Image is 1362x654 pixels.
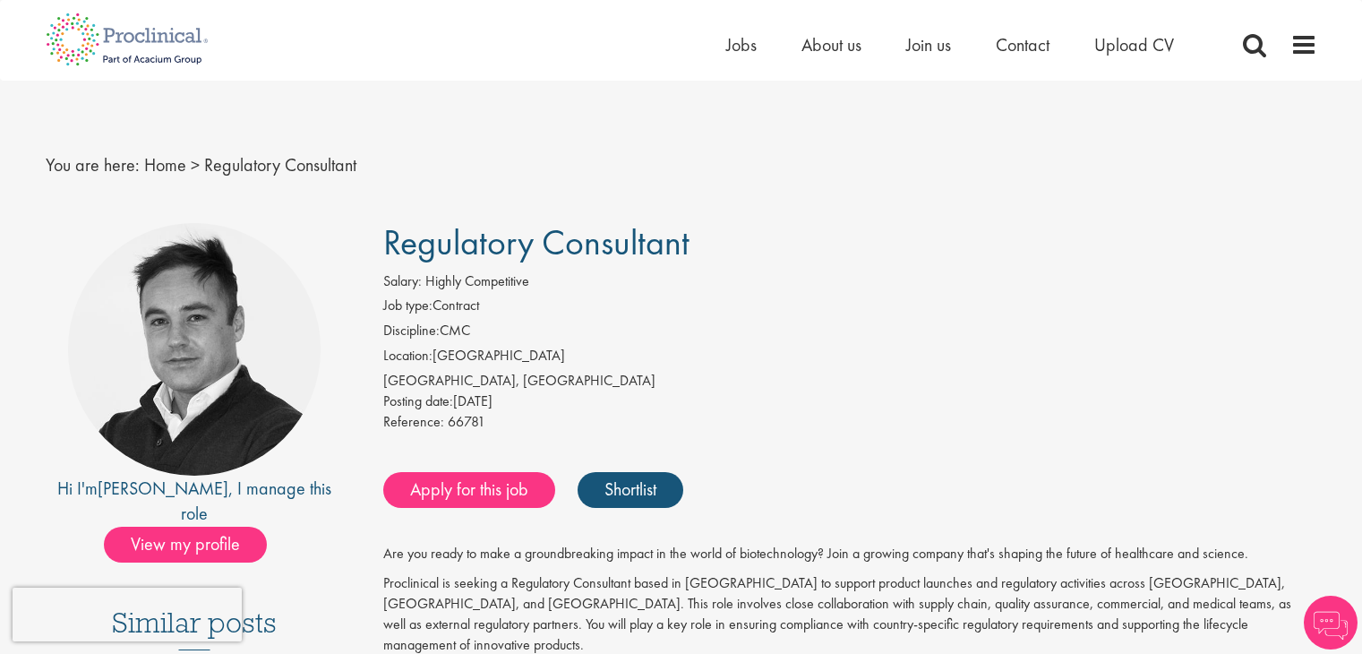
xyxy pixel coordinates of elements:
a: Apply for this job [383,472,555,508]
a: View my profile [104,530,285,554]
span: Regulatory Consultant [204,153,356,176]
span: > [191,153,200,176]
img: imeage of recruiter Peter Duvall [68,223,321,476]
div: Hi I'm , I manage this role [46,476,344,527]
label: Reference: [383,412,444,433]
span: 66781 [448,412,485,431]
a: [PERSON_NAME] [98,477,228,500]
a: Upload CV [1094,33,1174,56]
a: breadcrumb link [144,153,186,176]
label: Location: [383,346,433,366]
div: [DATE] [383,392,1317,412]
span: Regulatory Consultant [383,219,690,265]
li: Contract [383,296,1317,321]
img: Chatbot [1304,596,1358,650]
span: You are here: [46,153,140,176]
label: Job type: [383,296,433,316]
a: Contact [996,33,1049,56]
iframe: reCAPTCHA [13,588,242,641]
a: About us [801,33,861,56]
a: Join us [906,33,951,56]
span: View my profile [104,527,267,563]
a: Jobs [726,33,757,56]
div: [GEOGRAPHIC_DATA], [GEOGRAPHIC_DATA] [383,371,1317,392]
label: Salary: [383,271,422,292]
li: [GEOGRAPHIC_DATA] [383,346,1317,371]
li: CMC [383,321,1317,346]
a: Shortlist [578,472,683,508]
label: Discipline: [383,321,440,341]
span: Highly Competitive [425,271,529,290]
p: Are you ready to make a groundbreaking impact in the world of biotechnology? Join a growing compa... [383,544,1317,564]
span: Posting date: [383,392,453,410]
